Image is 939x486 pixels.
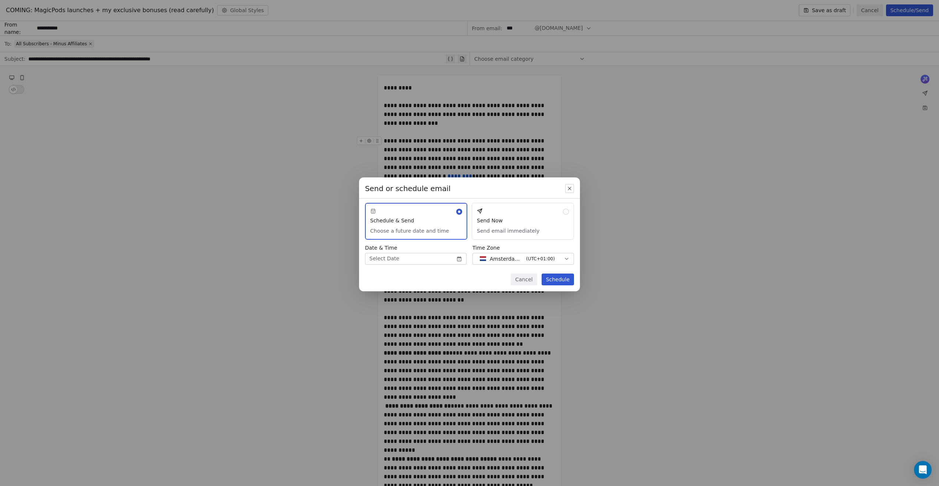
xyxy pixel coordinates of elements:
[526,256,555,262] span: ( UTC+01:00 )
[472,253,574,265] button: Amsterdam - CET(UTC+01:00)
[542,274,574,285] button: Schedule
[365,253,467,265] button: Select Date
[365,244,467,251] span: Date & Time
[365,183,451,194] span: Send or schedule email
[511,274,537,285] button: Cancel
[369,255,399,263] span: Select Date
[490,255,523,263] span: Amsterdam - CET
[472,244,574,251] span: Time Zone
